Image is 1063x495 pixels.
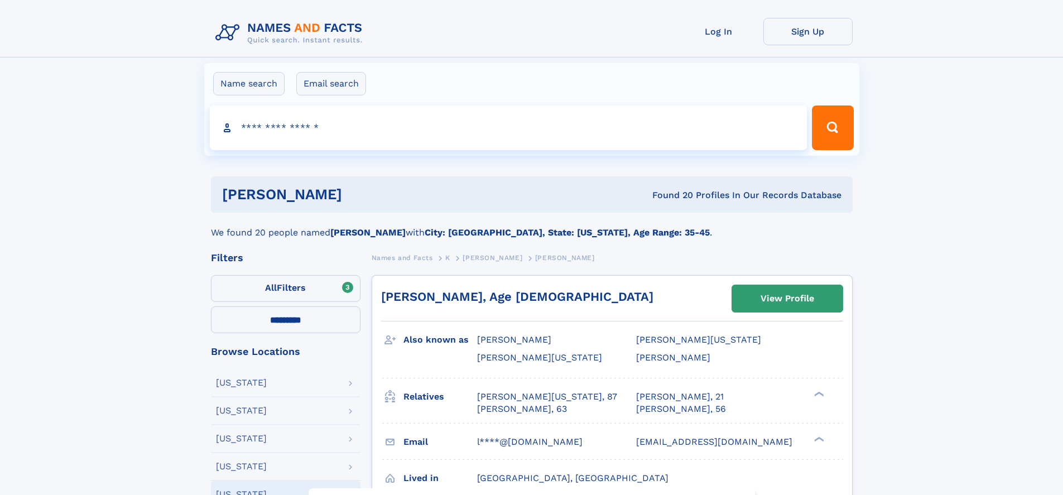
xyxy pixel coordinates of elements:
a: Log In [674,18,763,45]
a: Names and Facts [372,251,433,265]
div: ❯ [811,390,825,397]
h3: Relatives [403,387,477,406]
a: [PERSON_NAME] [463,251,522,265]
div: [US_STATE] [216,434,267,443]
b: City: [GEOGRAPHIC_DATA], State: [US_STATE], Age Range: 35-45 [425,227,710,238]
input: search input [210,105,807,150]
div: Found 20 Profiles In Our Records Database [497,189,841,201]
img: Logo Names and Facts [211,18,372,48]
div: View Profile [761,286,814,311]
span: [PERSON_NAME][US_STATE] [636,334,761,345]
span: [EMAIL_ADDRESS][DOMAIN_NAME] [636,436,792,447]
a: K [445,251,450,265]
label: Filters [211,275,360,302]
div: [US_STATE] [216,406,267,415]
a: [PERSON_NAME], Age [DEMOGRAPHIC_DATA] [381,290,653,304]
label: Email search [296,72,366,95]
a: View Profile [732,285,843,312]
div: Browse Locations [211,347,360,357]
div: [US_STATE] [216,462,267,471]
span: [PERSON_NAME][US_STATE] [477,352,602,363]
label: Name search [213,72,285,95]
span: All [265,282,277,293]
h1: [PERSON_NAME] [222,188,497,201]
a: [PERSON_NAME], 21 [636,391,724,403]
b: [PERSON_NAME] [330,227,406,238]
h3: Email [403,432,477,451]
span: K [445,254,450,262]
h3: Also known as [403,330,477,349]
span: [GEOGRAPHIC_DATA], [GEOGRAPHIC_DATA] [477,473,668,483]
div: Filters [211,253,360,263]
span: [PERSON_NAME] [535,254,595,262]
div: We found 20 people named with . [211,213,853,239]
div: [US_STATE] [216,378,267,387]
a: [PERSON_NAME], 56 [636,403,726,415]
span: [PERSON_NAME] [636,352,710,363]
span: [PERSON_NAME] [477,334,551,345]
button: Search Button [812,105,853,150]
a: [PERSON_NAME], 63 [477,403,567,415]
div: ❯ [811,435,825,443]
span: [PERSON_NAME] [463,254,522,262]
a: [PERSON_NAME][US_STATE], 87 [477,391,617,403]
h3: Lived in [403,469,477,488]
a: Sign Up [763,18,853,45]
